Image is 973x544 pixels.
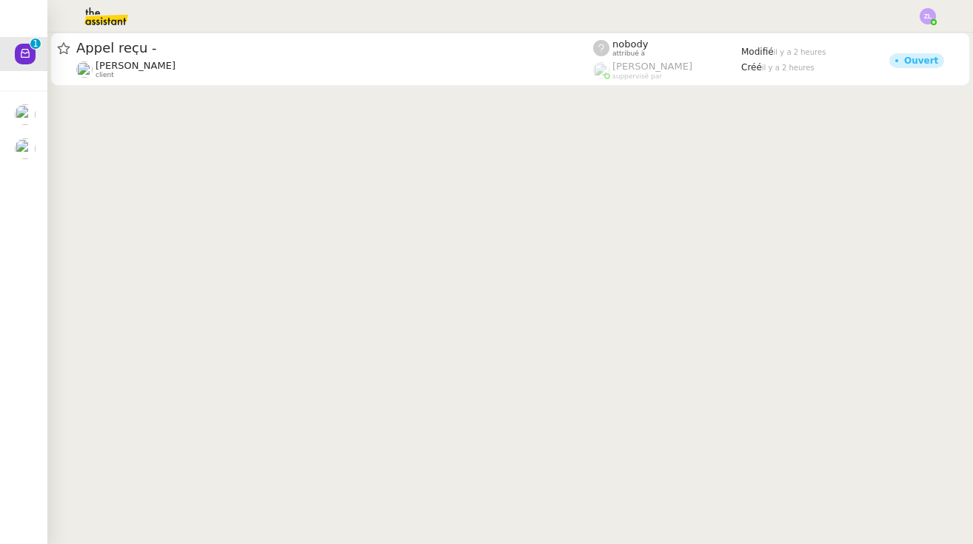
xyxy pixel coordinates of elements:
span: nobody [612,38,648,50]
span: il y a 2 heures [762,64,815,72]
nz-badge-sup: 1 [30,38,41,49]
app-user-label: attribué à [593,38,741,58]
span: [PERSON_NAME] [96,60,175,71]
img: users%2FfjlNmCTkLiVoA3HQjY3GA5JXGxb2%2Favatar%2Fstarofservice_97480retdsc0392.png [76,61,93,78]
img: users%2FW4OQjB9BRtYK2an7yusO0WsYLsD3%2Favatar%2F28027066-518b-424c-8476-65f2e549ac29 [15,104,36,125]
app-user-detailed-label: client [76,60,593,79]
p: 1 [33,38,39,52]
span: [PERSON_NAME] [612,61,692,72]
span: Appel reçu - [76,41,593,55]
img: users%2FyQfMwtYgTqhRP2YHWHmG2s2LYaD3%2Favatar%2Fprofile-pic.png [593,62,609,78]
span: il y a 2 heures [774,48,826,56]
span: Créé [741,62,762,73]
span: attribué à [612,50,645,58]
img: svg [920,8,936,24]
span: Modifié [741,47,774,57]
span: client [96,71,114,79]
div: Ouvert [904,56,938,65]
span: suppervisé par [612,73,662,81]
app-user-label: suppervisé par [593,61,741,80]
img: users%2FRcIDm4Xn1TPHYwgLThSv8RQYtaM2%2Favatar%2F95761f7a-40c3-4bb5-878d-fe785e6f95b2 [15,138,36,159]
